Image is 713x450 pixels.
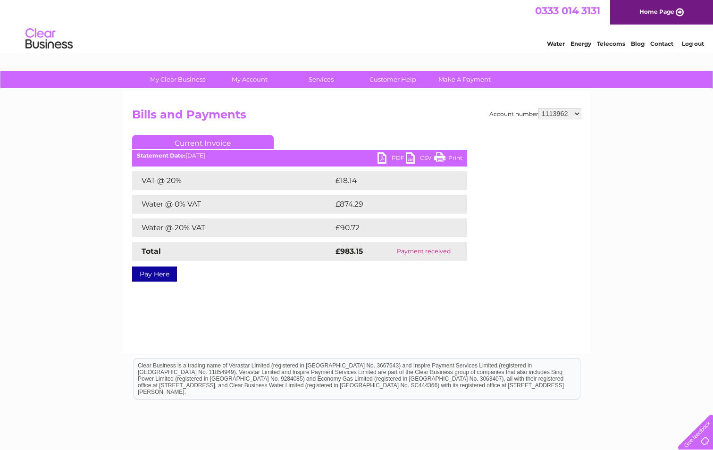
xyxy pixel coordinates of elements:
[132,135,274,149] a: Current Invoice
[489,108,581,119] div: Account number
[650,40,673,47] a: Contact
[547,40,565,47] a: Water
[132,267,177,282] a: Pay Here
[134,5,580,46] div: Clear Business is a trading name of Verastar Limited (registered in [GEOGRAPHIC_DATA] No. 3667643...
[333,195,450,214] td: £874.29
[139,71,217,88] a: My Clear Business
[597,40,625,47] a: Telecoms
[132,108,581,126] h2: Bills and Payments
[282,71,360,88] a: Services
[137,152,185,159] b: Statement Date:
[25,25,73,53] img: logo.png
[377,152,406,166] a: PDF
[631,40,645,47] a: Blog
[434,152,462,166] a: Print
[354,71,432,88] a: Customer Help
[682,40,704,47] a: Log out
[142,247,161,256] strong: Total
[333,218,448,237] td: £90.72
[406,152,434,166] a: CSV
[132,218,333,237] td: Water @ 20% VAT
[380,242,467,261] td: Payment received
[535,5,600,17] a: 0333 014 3131
[333,171,446,190] td: £18.14
[336,247,363,256] strong: £983.15
[570,40,591,47] a: Energy
[426,71,503,88] a: Make A Payment
[210,71,288,88] a: My Account
[132,171,333,190] td: VAT @ 20%
[132,152,467,159] div: [DATE]
[132,195,333,214] td: Water @ 0% VAT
